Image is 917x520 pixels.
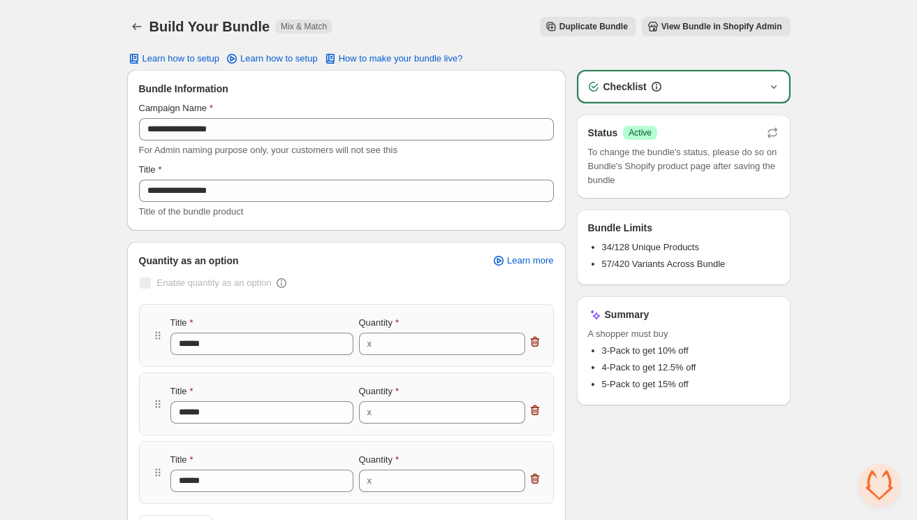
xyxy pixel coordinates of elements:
button: View Bundle in Shopify Admin [642,17,791,36]
span: Bundle Information [139,82,228,96]
h3: Bundle Limits [588,221,653,235]
span: How to make your bundle live? [339,53,463,64]
li: 3-Pack to get 10% off [602,344,779,358]
span: Learn how to setup [240,53,318,64]
span: A shopper must buy [588,327,779,341]
div: x [367,405,372,419]
label: Title [170,384,193,398]
label: Title [170,316,193,330]
span: Quantity as an option [139,254,239,268]
h3: Status [588,126,618,140]
label: Title [139,163,162,177]
h3: Summary [605,308,650,322]
h1: Build Your Bundle [149,18,270,35]
li: 4-Pack to get 12.5% off [602,361,779,375]
div: Open chat [858,464,900,506]
div: x [367,337,372,351]
span: Learn more [507,255,553,266]
a: Learn more [483,251,562,270]
label: Title [170,453,193,467]
h3: Checklist [603,80,647,94]
div: x [367,474,372,488]
span: View Bundle in Shopify Admin [661,21,782,32]
button: Duplicate Bundle [540,17,636,36]
span: For Admin naming purpose only, your customers will not see this [139,145,397,155]
span: 57/420 Variants Across Bundle [602,259,726,269]
span: Mix & Match [281,21,327,32]
span: Enable quantity as an option [157,277,272,288]
label: Campaign Name [139,101,214,115]
span: Active [629,127,652,138]
button: Learn how to setup [119,49,228,68]
button: Back [127,17,147,36]
span: 34/128 Unique Products [602,242,699,252]
li: 5-Pack to get 15% off [602,377,779,391]
a: Learn how to setup [217,49,326,68]
span: Title of the bundle product [139,206,244,217]
span: Learn how to setup [142,53,220,64]
label: Quantity [359,384,399,398]
span: To change the bundle's status, please do so on Bundle's Shopify product page after saving the bundle [588,145,779,187]
button: How to make your bundle live? [315,49,471,68]
label: Quantity [359,453,399,467]
label: Quantity [359,316,399,330]
span: Duplicate Bundle [559,21,628,32]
